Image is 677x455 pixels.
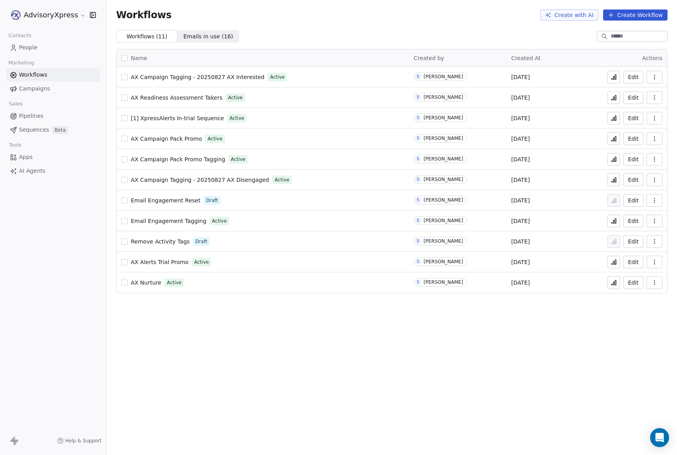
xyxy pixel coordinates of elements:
[417,197,419,203] div: S
[52,126,68,134] span: Beta
[131,279,161,287] a: AX Nurture
[511,73,530,81] span: [DATE]
[131,258,189,266] a: AX Alerts Trial Promo
[131,176,269,184] a: AX Campaign Tagging - 20250827 AX Disengaged
[131,135,202,143] a: AX Campaign Pack Promo
[19,126,49,134] span: Sequences
[131,238,190,245] span: Remove Activity Tags
[623,194,643,207] button: Edit
[511,55,541,61] span: Created At
[417,74,419,80] div: S
[57,438,102,444] a: Help & Support
[417,238,419,244] div: S
[511,135,530,143] span: [DATE]
[212,217,226,225] span: Active
[19,85,50,93] span: Campaigns
[623,256,643,268] button: Edit
[131,196,200,204] a: Email Engagement Reset
[424,259,463,264] div: [PERSON_NAME]
[116,9,172,21] span: Workflows
[623,276,643,289] button: Edit
[131,115,224,121] span: [1] XpressAlerts In-trial Sequence
[275,176,289,183] span: Active
[131,156,225,162] span: AX Campaign Pack Promo Tagging
[19,71,47,79] span: Workflows
[131,54,147,62] span: Name
[131,218,206,224] span: Email Engagement Tagging
[623,71,643,83] button: Edit
[65,438,102,444] span: Help & Support
[131,177,269,183] span: AX Campaign Tagging - 20250827 AX Disengaged
[424,279,463,285] div: [PERSON_NAME]
[540,9,598,21] button: Create with AI
[603,9,668,21] button: Create Workflow
[183,32,233,41] span: Emails in use ( 16 )
[424,115,463,121] div: [PERSON_NAME]
[228,94,243,101] span: Active
[131,238,190,245] a: Remove Activity Tags
[414,55,444,61] span: Created by
[6,82,100,95] a: Campaigns
[642,55,662,61] span: Actions
[131,136,202,142] span: AX Campaign Pack Promo
[417,94,419,100] div: S
[417,217,419,224] div: S
[623,235,643,248] button: Edit
[417,135,419,142] div: S
[623,112,643,125] button: Edit
[207,135,222,142] span: Active
[424,197,463,203] div: [PERSON_NAME]
[9,8,84,22] button: AdvisoryXpress
[131,94,223,101] span: AX Readiness Assessment Takers
[6,98,26,110] span: Sales
[511,238,530,245] span: [DATE]
[6,41,100,54] a: People
[511,155,530,163] span: [DATE]
[6,164,100,177] a: AI Agents
[511,217,530,225] span: [DATE]
[270,74,285,81] span: Active
[650,428,669,447] div: Open Intercom Messenger
[131,74,264,80] span: AX Campaign Tagging - 20250827 AX Interested
[131,73,264,81] a: AX Campaign Tagging - 20250827 AX Interested
[131,155,225,163] a: AX Campaign Pack Promo Tagging
[623,91,643,104] button: Edit
[230,115,244,122] span: Active
[5,30,35,42] span: Contacts
[424,238,463,244] div: [PERSON_NAME]
[24,10,78,20] span: AdvisoryXpress
[6,151,100,164] a: Apps
[417,115,419,121] div: S
[5,57,38,69] span: Marketing
[424,177,463,182] div: [PERSON_NAME]
[131,279,161,286] span: AX Nurture
[194,259,209,266] span: Active
[6,68,100,81] a: Workflows
[511,94,530,102] span: [DATE]
[511,258,530,266] span: [DATE]
[6,139,25,151] span: Tools
[131,114,224,122] a: [1] XpressAlerts In-trial Sequence
[511,279,530,287] span: [DATE]
[19,43,38,52] span: People
[231,156,245,163] span: Active
[623,153,643,166] button: Edit
[424,94,463,100] div: [PERSON_NAME]
[19,167,45,175] span: AI Agents
[623,174,643,186] button: Edit
[424,156,463,162] div: [PERSON_NAME]
[19,112,43,120] span: Pipelines
[6,123,100,136] a: SequencesBeta
[11,10,21,20] img: AX_logo_device_1080.png
[511,176,530,184] span: [DATE]
[131,197,200,204] span: Email Engagement Reset
[623,215,643,227] button: Edit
